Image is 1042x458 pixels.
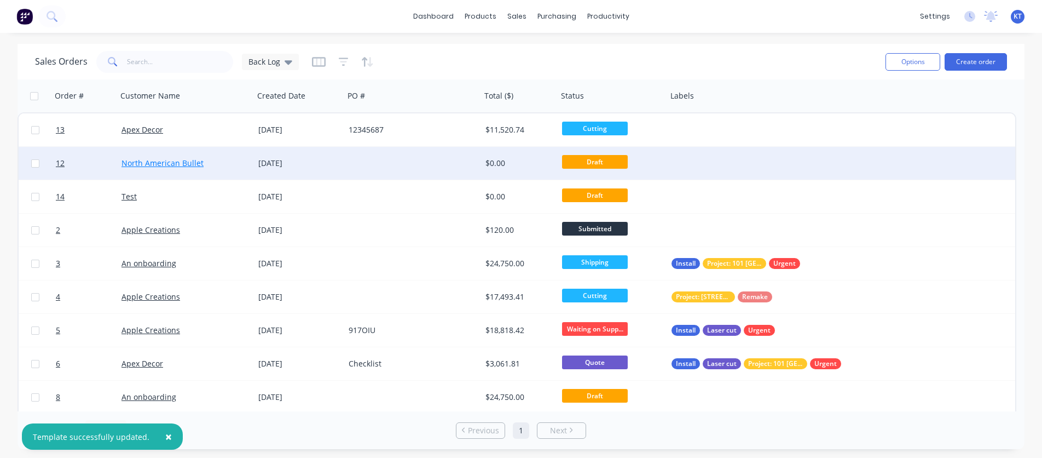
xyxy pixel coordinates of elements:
[349,124,470,135] div: 12345687
[485,225,550,236] div: $120.00
[121,124,163,135] a: Apex Decor
[707,258,762,269] span: Project: 101 [GEOGRAPHIC_DATA]
[773,258,796,269] span: Urgent
[120,90,180,101] div: Customer Name
[56,180,121,213] a: 14
[885,53,940,71] button: Options
[459,8,502,25] div: products
[671,325,775,336] button: InstallLaser cutUrgent
[258,258,340,269] div: [DATE]
[562,222,628,236] span: Submitted
[537,425,586,436] a: Next page
[502,8,532,25] div: sales
[258,124,340,135] div: [DATE]
[56,381,121,414] a: 8
[56,247,121,280] a: 3
[55,90,84,101] div: Order #
[707,325,737,336] span: Laser cut
[154,423,183,450] button: Close
[56,225,60,236] span: 2
[485,358,550,369] div: $3,061.81
[562,356,628,369] span: Quote
[671,358,841,369] button: InstallLaser cutProject: 101 [GEOGRAPHIC_DATA]Urgent
[562,289,628,302] span: Cutting
[56,124,65,135] span: 13
[562,188,628,202] span: Draft
[582,8,635,25] div: productivity
[56,358,60,369] span: 6
[16,8,33,25] img: Factory
[258,325,340,336] div: [DATE]
[671,291,772,302] button: Project: [STREET_ADDRESS][PERSON_NAME]Remake
[258,358,340,369] div: [DATE]
[742,291,768,302] span: Remake
[550,425,567,436] span: Next
[945,53,1007,71] button: Create order
[56,147,121,180] a: 12
[561,90,584,101] div: Status
[562,322,628,336] span: Waiting on Supp...
[1014,12,1022,21] span: KT
[35,56,88,67] h1: Sales Orders
[349,358,470,369] div: Checklist
[485,258,550,269] div: $24,750.00
[258,158,340,169] div: [DATE]
[248,56,280,67] span: Back Log
[121,158,204,168] a: North American Bullet
[670,90,694,101] div: Labels
[121,392,176,402] a: An onboarding
[562,255,628,269] span: Shipping
[56,280,121,313] a: 4
[748,325,771,336] span: Urgent
[121,291,180,302] a: Apple Creations
[121,258,176,268] a: An onboarding
[121,191,137,202] a: Test
[748,358,803,369] span: Project: 101 [GEOGRAPHIC_DATA]
[485,325,550,336] div: $18,818.42
[349,325,470,336] div: 917OIU
[532,8,582,25] div: purchasing
[814,358,837,369] span: Urgent
[56,347,121,380] a: 6
[56,158,65,169] span: 12
[485,191,550,202] div: $0.00
[676,325,696,336] span: Install
[258,191,340,202] div: [DATE]
[408,8,459,25] a: dashboard
[56,214,121,247] a: 2
[707,358,737,369] span: Laser cut
[676,258,696,269] span: Install
[56,325,60,336] span: 5
[671,258,800,269] button: InstallProject: 101 [GEOGRAPHIC_DATA]Urgent
[33,431,149,443] div: Template successfully updated.
[485,124,550,135] div: $11,520.74
[258,392,340,403] div: [DATE]
[56,258,60,269] span: 3
[121,358,163,369] a: Apex Decor
[257,90,305,101] div: Created Date
[513,422,529,439] a: Page 1 is your current page
[485,291,550,302] div: $17,493.41
[165,429,172,444] span: ×
[121,325,180,335] a: Apple Creations
[258,225,340,236] div: [DATE]
[121,225,180,235] a: Apple Creations
[562,389,628,403] span: Draft
[56,191,65,202] span: 14
[484,90,513,101] div: Total ($)
[456,425,505,436] a: Previous page
[562,155,628,169] span: Draft
[676,291,731,302] span: Project: [STREET_ADDRESS][PERSON_NAME]
[914,8,956,25] div: settings
[485,158,550,169] div: $0.00
[56,113,121,146] a: 13
[56,291,60,302] span: 4
[348,90,365,101] div: PO #
[56,314,121,347] a: 5
[468,425,499,436] span: Previous
[562,122,628,135] span: Cutting
[676,358,696,369] span: Install
[127,51,234,73] input: Search...
[485,392,550,403] div: $24,750.00
[451,422,591,439] ul: Pagination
